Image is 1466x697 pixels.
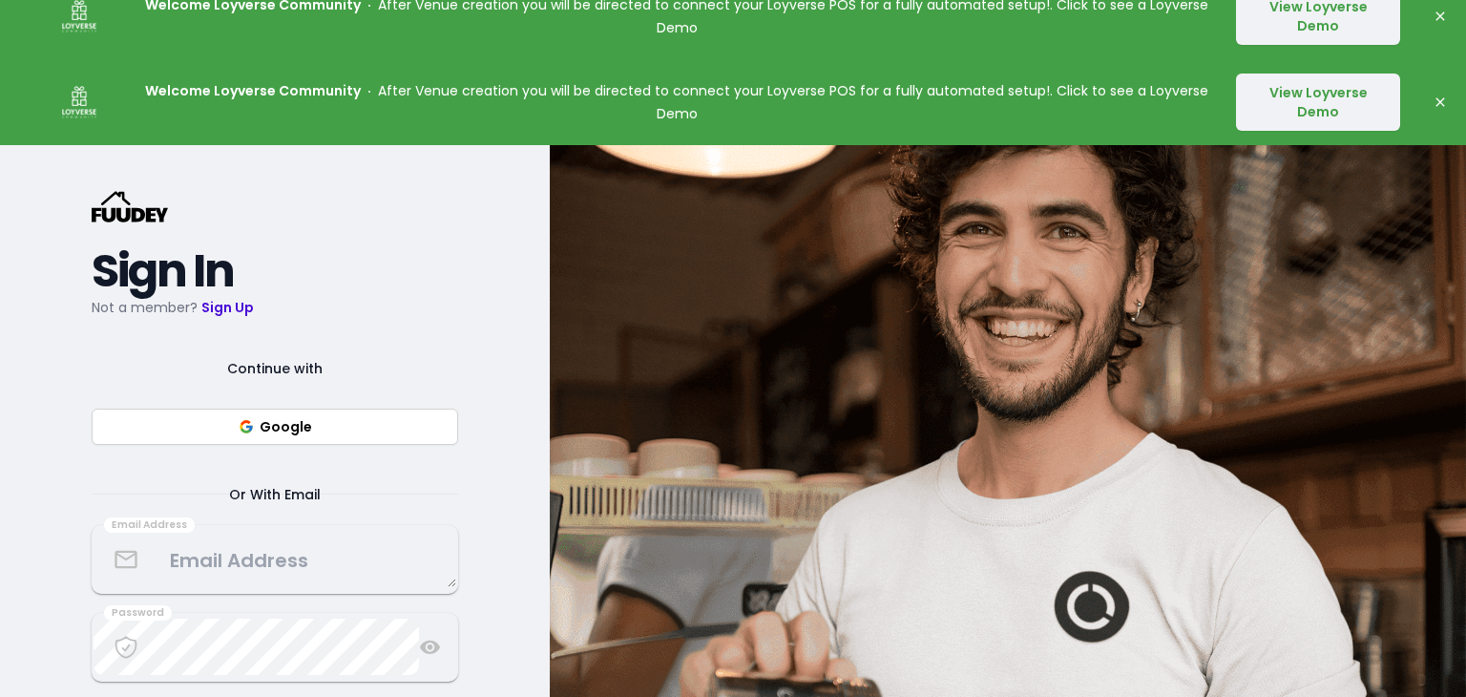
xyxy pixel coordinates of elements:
[145,79,1208,125] p: After Venue creation you will be directed to connect your Loyverse POS for a fully automated setu...
[92,191,168,222] svg: {/* Added fill="currentColor" here */} {/* This rectangle defines the background. Its explicit fi...
[201,298,254,317] a: Sign Up
[92,296,458,319] p: Not a member?
[92,409,458,445] button: Google
[92,254,458,288] h2: Sign In
[104,605,172,621] div: Password
[145,81,361,100] strong: Welcome Loyverse Community
[104,517,195,533] div: Email Address
[206,483,344,506] span: Or With Email
[1236,74,1400,131] button: View Loyverse Demo
[204,357,346,380] span: Continue with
